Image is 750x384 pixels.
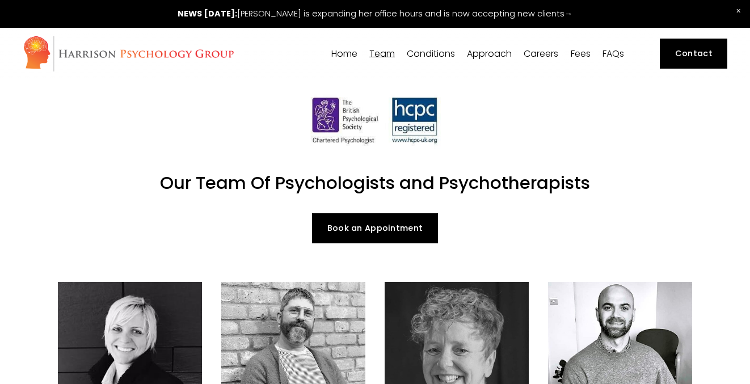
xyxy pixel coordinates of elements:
[602,48,624,59] a: FAQs
[467,48,512,59] a: folder dropdown
[58,172,692,194] h1: Our Team Of Psychologists and Psychotherapists
[407,49,455,58] span: Conditions
[660,39,727,69] a: Contact
[407,48,455,59] a: folder dropdown
[23,35,234,72] img: Harrison Psychology Group
[467,49,512,58] span: Approach
[312,213,437,243] a: Book an Appointment
[369,49,395,58] span: Team
[331,48,357,59] a: Home
[369,48,395,59] a: folder dropdown
[524,48,558,59] a: Careers
[571,48,591,59] a: Fees
[304,91,446,149] img: HCPC Registered Psychologists London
